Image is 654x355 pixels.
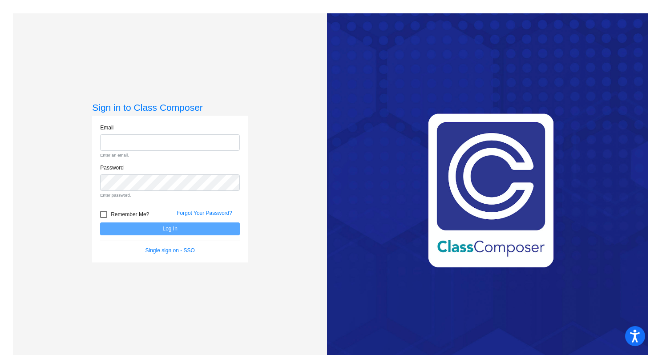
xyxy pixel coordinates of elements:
small: Enter an email. [100,152,240,158]
h3: Sign in to Class Composer [92,102,248,113]
label: Email [100,124,113,132]
small: Enter password. [100,192,240,198]
a: Forgot Your Password? [177,210,232,216]
span: Remember Me? [111,209,149,220]
label: Password [100,164,124,172]
button: Log In [100,222,240,235]
a: Single sign on - SSO [145,247,195,254]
